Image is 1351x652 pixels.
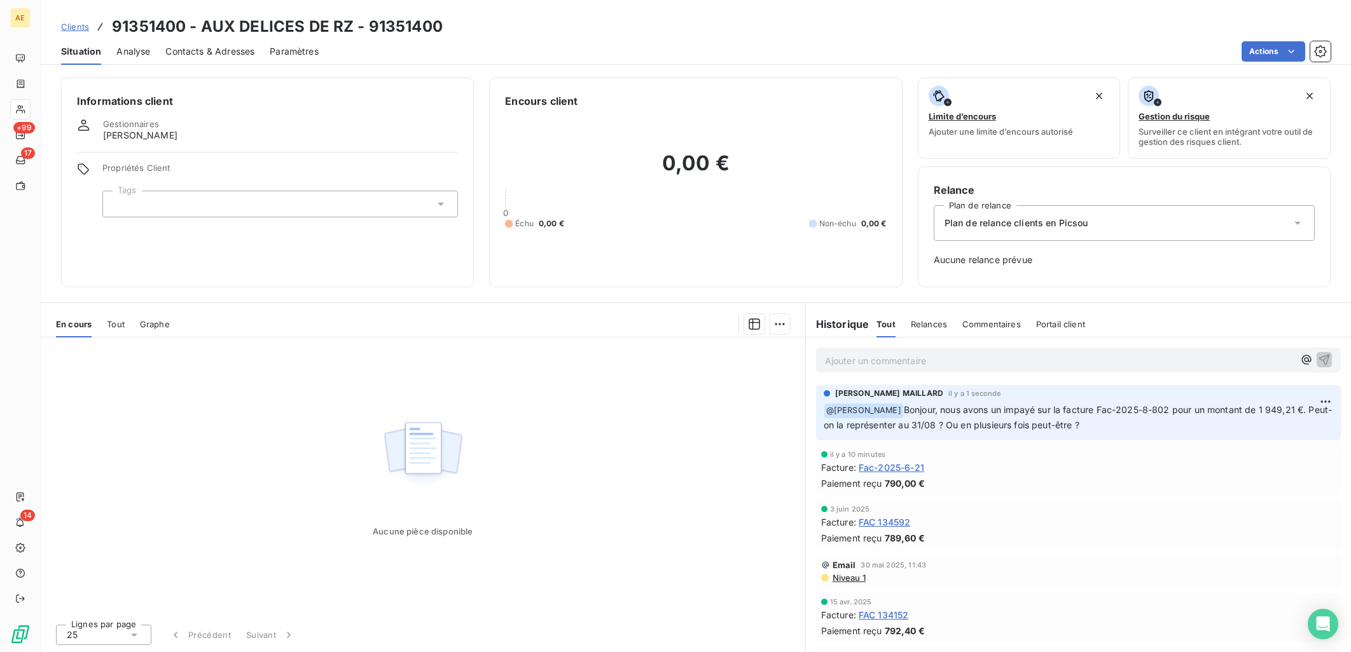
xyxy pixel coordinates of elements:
[10,150,30,170] a: 17
[861,218,887,229] span: 0,00 €
[61,20,89,33] a: Clients
[505,93,578,109] h6: Encours client
[831,573,866,583] span: Niveau 1
[103,129,177,142] span: [PERSON_NAME]
[934,254,1315,266] span: Aucune relance prévue
[503,208,508,218] span: 0
[885,531,925,545] span: 789,60 €
[830,598,872,606] span: 15 avr. 2025
[20,510,35,521] span: 14
[824,404,903,418] span: @ [PERSON_NAME]
[102,163,458,180] span: Propriétés Client
[61,45,101,58] span: Situation
[112,15,443,38] h3: 91351400 - AUX DELICES DE RZ - 91351400
[929,111,996,121] span: Limite d’encours
[859,608,909,621] span: FAC 134152
[885,624,925,637] span: 792,40 €
[113,198,123,210] input: Ajouter une valeur
[515,218,534,229] span: Échu
[1242,41,1305,62] button: Actions
[835,388,943,399] span: [PERSON_NAME] MAILLARD
[934,182,1315,198] h6: Relance
[77,93,458,109] h6: Informations client
[833,560,856,570] span: Email
[876,319,896,329] span: Tout
[859,515,911,529] span: FAC 134592
[821,531,882,545] span: Paiement reçu
[1139,111,1210,121] span: Gestion du risque
[861,561,926,569] span: 30 mai 2025, 11:43
[1036,319,1085,329] span: Portail client
[107,319,125,329] span: Tout
[10,125,30,145] a: +99
[962,319,1021,329] span: Commentaires
[1308,609,1338,639] div: Open Intercom Messenger
[1128,78,1331,159] button: Gestion du risqueSurveiller ce client en intégrant votre outil de gestion des risques client.
[10,624,31,644] img: Logo LeanPay
[911,319,947,329] span: Relances
[830,505,870,513] span: 3 juin 2025
[821,477,882,490] span: Paiement reçu
[382,415,464,494] img: Empty state
[824,404,1333,430] span: Bonjour, nous avons un impayé sur la facture Fac-2025-8-802 pour un montant de 1 949,21 €. Peut-o...
[1139,126,1320,147] span: Surveiller ce client en intégrant votre outil de gestion des risques client.
[162,621,239,648] button: Précédent
[945,217,1088,229] span: Plan de relance clients en Picsou
[103,119,159,129] span: Gestionnaires
[140,319,170,329] span: Graphe
[806,316,869,332] h6: Historique
[13,122,35,133] span: +99
[918,78,1121,159] button: Limite d’encoursAjouter une limite d’encours autorisé
[819,218,856,229] span: Non-échu
[948,390,1001,397] span: il y a 1 seconde
[929,126,1073,137] span: Ajouter une limite d’encours autorisé
[821,515,856,529] span: Facture :
[10,8,31,28] div: AE
[830,451,886,458] span: il y a 10 minutes
[373,526,473,536] span: Aucune pièce disponible
[21,147,35,159] span: 17
[67,628,78,641] span: 25
[165,45,254,58] span: Contacts & Adresses
[56,319,92,329] span: En cours
[821,624,882,637] span: Paiement reçu
[61,22,89,32] span: Clients
[539,218,564,229] span: 0,00 €
[505,151,886,189] h2: 0,00 €
[239,621,303,648] button: Suivant
[821,608,856,621] span: Facture :
[885,477,925,490] span: 790,00 €
[270,45,319,58] span: Paramètres
[116,45,150,58] span: Analyse
[821,461,856,474] span: Facture :
[859,461,924,474] span: Fac-2025-6-21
